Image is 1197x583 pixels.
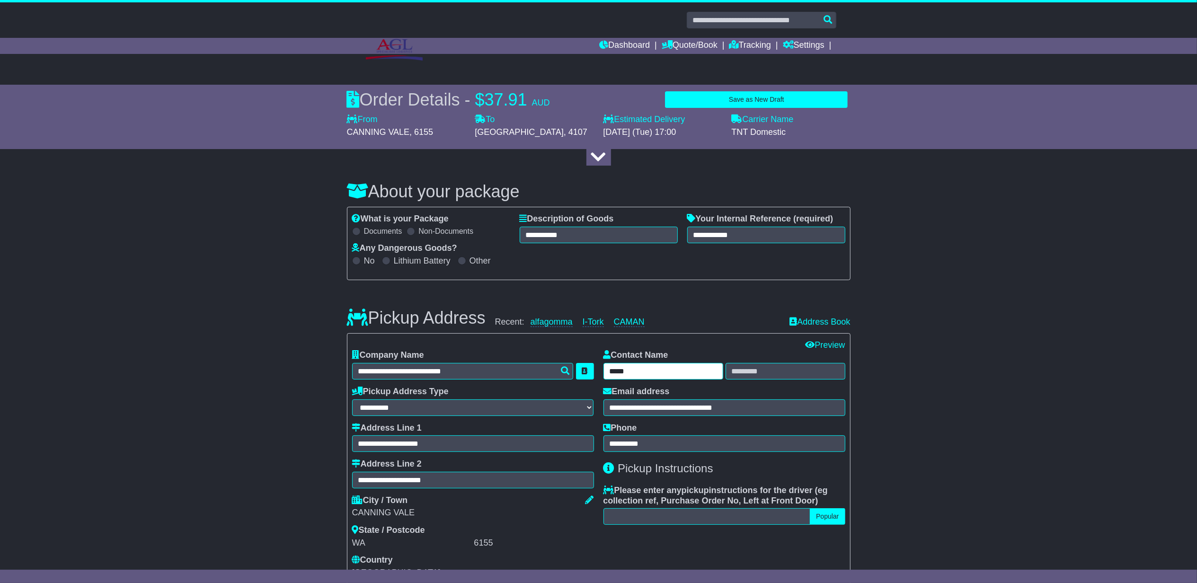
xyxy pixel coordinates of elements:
[352,243,457,254] label: Any Dangerous Goods?
[347,127,410,137] span: CANNING VALE
[682,486,709,495] span: pickup
[485,90,527,109] span: 37.91
[603,350,668,361] label: Contact Name
[564,127,587,137] span: , 4107
[805,340,845,350] a: Preview
[394,256,451,266] label: Lithium Battery
[603,486,828,505] span: eg collection ref, Purchase Order No, Left at Front Door
[783,38,825,54] a: Settings
[662,38,718,54] a: Quote/Book
[732,127,851,138] div: TNT Domestic
[364,256,375,266] label: No
[352,555,393,565] label: Country
[475,127,564,137] span: [GEOGRAPHIC_DATA]
[347,309,486,327] h3: Pickup Address
[531,317,573,327] a: alfagomma
[352,568,441,577] span: [GEOGRAPHIC_DATA]
[603,423,637,433] label: Phone
[352,495,408,506] label: City / Town
[475,115,495,125] label: To
[418,227,473,236] label: Non-Documents
[603,115,722,125] label: Estimated Delivery
[409,127,433,137] span: , 6155
[729,38,771,54] a: Tracking
[603,127,722,138] div: [DATE] (Tue) 17:00
[520,214,614,224] label: Description of Goods
[603,486,845,506] label: Please enter any instructions for the driver ( )
[364,227,402,236] label: Documents
[352,508,594,518] div: CANNING VALE
[618,462,713,475] span: Pickup Instructions
[603,387,670,397] label: Email address
[347,115,378,125] label: From
[614,317,645,327] a: CAMAN
[732,115,794,125] label: Carrier Name
[352,525,425,536] label: State / Postcode
[352,538,472,548] div: WA
[352,459,422,469] label: Address Line 2
[352,387,449,397] label: Pickup Address Type
[687,214,833,224] label: Your Internal Reference (required)
[532,98,550,107] span: AUD
[352,423,422,433] label: Address Line 1
[665,91,848,108] button: Save as New Draft
[474,538,594,548] div: 6155
[347,182,851,201] h3: About your package
[810,508,845,525] button: Popular
[495,317,780,327] div: Recent:
[352,214,449,224] label: What is your Package
[599,38,650,54] a: Dashboard
[583,317,604,327] a: I-Tork
[347,89,550,110] div: Order Details -
[352,350,424,361] label: Company Name
[475,90,485,109] span: $
[470,256,491,266] label: Other
[789,317,850,327] a: Address Book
